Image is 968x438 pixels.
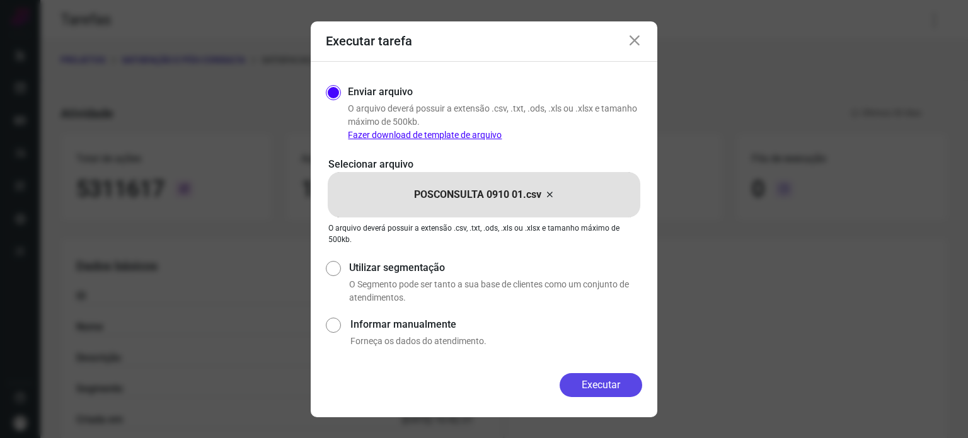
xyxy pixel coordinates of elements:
p: Forneça os dados do atendimento. [350,335,642,348]
button: Executar [560,373,642,397]
h3: Executar tarefa [326,33,412,49]
label: Enviar arquivo [348,84,413,100]
p: Selecionar arquivo [328,157,640,172]
label: Informar manualmente [350,317,642,332]
p: O Segmento pode ser tanto a sua base de clientes como um conjunto de atendimentos. [349,278,642,304]
p: O arquivo deverá possuir a extensão .csv, .txt, .ods, .xls ou .xlsx e tamanho máximo de 500kb. [328,222,640,245]
a: Fazer download de template de arquivo [348,130,502,140]
p: O arquivo deverá possuir a extensão .csv, .txt, .ods, .xls ou .xlsx e tamanho máximo de 500kb. [348,102,642,142]
p: POSCONSULTA 0910 01.csv [414,187,541,202]
label: Utilizar segmentação [349,260,642,275]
